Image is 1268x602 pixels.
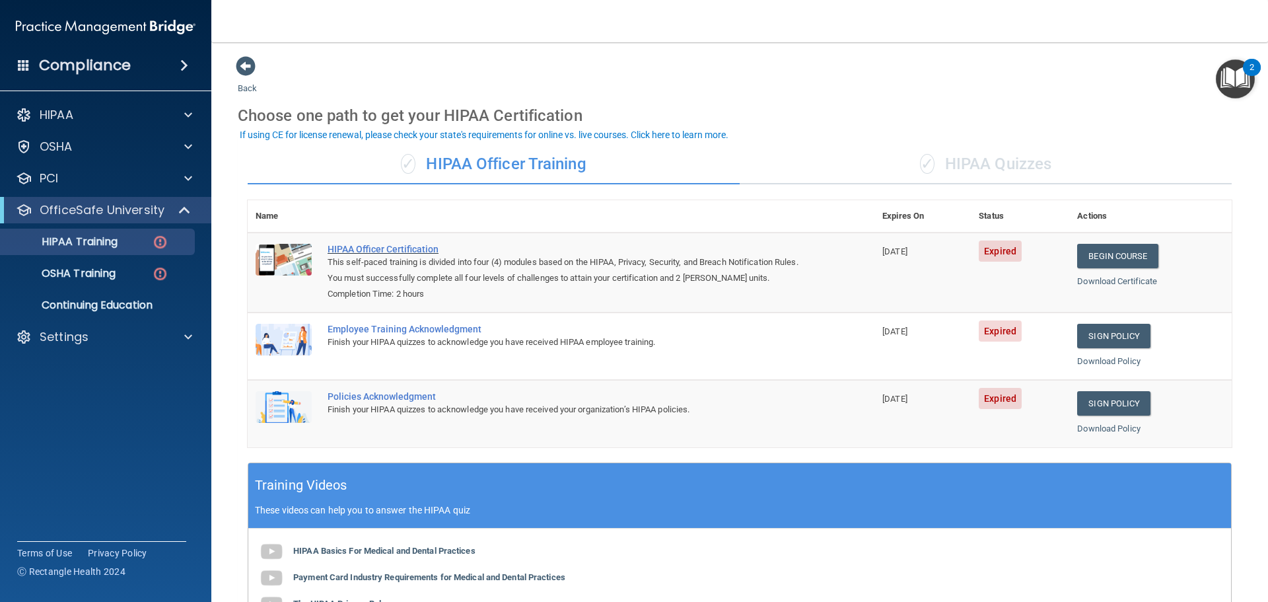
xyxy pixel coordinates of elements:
[248,145,740,184] div: HIPAA Officer Training
[1216,59,1255,98] button: Open Resource Center, 2 new notifications
[328,402,808,418] div: Finish your HIPAA quizzes to acknowledge you have received your organization’s HIPAA policies.
[88,546,147,560] a: Privacy Policy
[328,324,808,334] div: Employee Training Acknowledgment
[740,145,1232,184] div: HIPAA Quizzes
[248,200,320,233] th: Name
[1077,356,1141,366] a: Download Policy
[882,394,907,404] span: [DATE]
[152,234,168,250] img: danger-circle.6113f641.png
[16,14,195,40] img: PMB logo
[40,329,88,345] p: Settings
[971,200,1069,233] th: Status
[979,388,1022,409] span: Expired
[40,170,58,186] p: PCI
[1077,391,1150,416] a: Sign Policy
[16,202,192,218] a: OfficeSafe University
[874,200,971,233] th: Expires On
[238,128,730,141] button: If using CE for license renewal, please check your state's requirements for online vs. live cours...
[255,505,1224,515] p: These videos can help you to answer the HIPAA quiz
[920,154,934,174] span: ✓
[16,139,192,155] a: OSHA
[328,286,808,302] div: Completion Time: 2 hours
[882,246,907,256] span: [DATE]
[40,107,73,123] p: HIPAA
[1250,67,1254,85] div: 2
[293,546,475,556] b: HIPAA Basics For Medical and Dental Practices
[17,546,72,560] a: Terms of Use
[9,267,116,280] p: OSHA Training
[16,329,192,345] a: Settings
[328,391,808,402] div: Policies Acknowledgment
[401,154,415,174] span: ✓
[39,56,131,75] h4: Compliance
[40,139,73,155] p: OSHA
[1077,276,1157,286] a: Download Certificate
[16,170,192,186] a: PCI
[258,539,285,565] img: gray_youtube_icon.38fcd6cc.png
[1077,324,1150,348] a: Sign Policy
[9,299,189,312] p: Continuing Education
[293,572,565,582] b: Payment Card Industry Requirements for Medical and Dental Practices
[238,96,1242,135] div: Choose one path to get your HIPAA Certification
[1077,244,1158,268] a: Begin Course
[328,254,808,286] div: This self-paced training is divided into four (4) modules based on the HIPAA, Privacy, Security, ...
[882,326,907,336] span: [DATE]
[17,565,125,578] span: Ⓒ Rectangle Health 2024
[152,266,168,282] img: danger-circle.6113f641.png
[328,334,808,350] div: Finish your HIPAA quizzes to acknowledge you have received HIPAA employee training.
[9,235,118,248] p: HIPAA Training
[979,241,1022,262] span: Expired
[1077,424,1141,433] a: Download Policy
[1069,200,1232,233] th: Actions
[40,202,164,218] p: OfficeSafe University
[258,565,285,591] img: gray_youtube_icon.38fcd6cc.png
[328,244,808,254] a: HIPAA Officer Certification
[238,67,257,93] a: Back
[240,130,728,139] div: If using CE for license renewal, please check your state's requirements for online vs. live cours...
[16,107,192,123] a: HIPAA
[979,320,1022,342] span: Expired
[255,474,347,497] h5: Training Videos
